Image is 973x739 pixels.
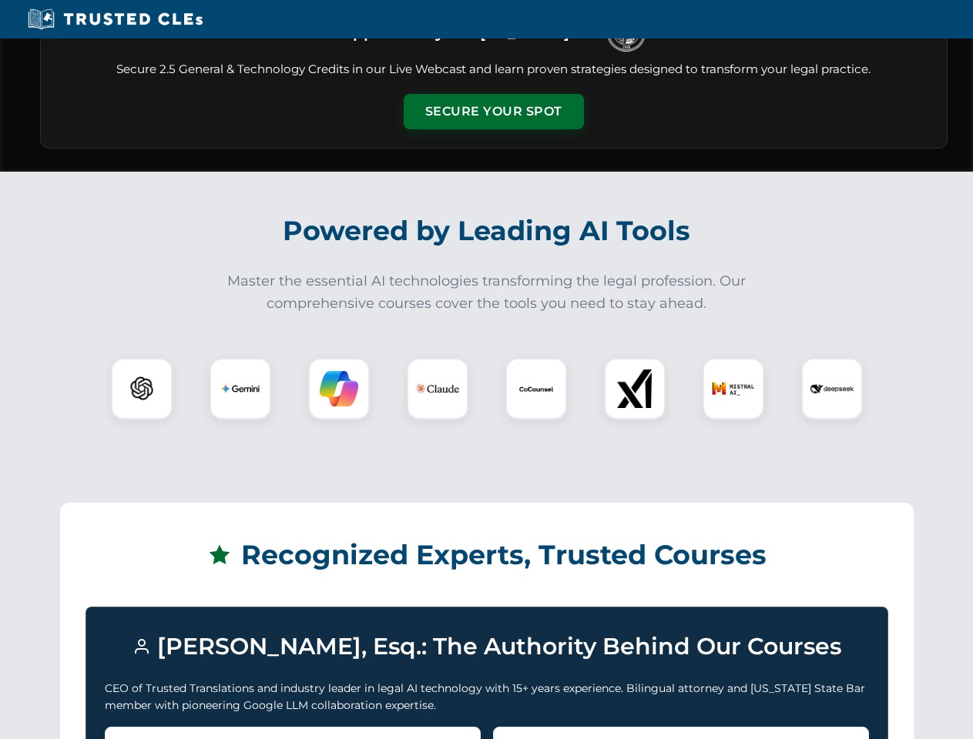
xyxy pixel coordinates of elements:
[712,367,755,410] img: Mistral AI Logo
[308,358,370,420] div: Copilot
[23,8,207,31] img: Trusted CLEs
[320,369,358,408] img: Copilot Logo
[86,528,888,582] h2: Recognized Experts, Trusted Courses
[505,358,567,420] div: CoCounsel
[105,626,869,667] h3: [PERSON_NAME], Esq.: The Authority Behind Our Courses
[801,358,863,420] div: DeepSeek
[111,358,173,420] div: ChatGPT
[416,367,459,410] img: Claude Logo
[210,358,271,420] div: Gemini
[703,358,764,420] div: Mistral AI
[60,204,914,258] h2: Powered by Leading AI Tools
[517,369,555,408] img: CoCounsel Logo
[407,358,468,420] div: Claude
[217,270,757,315] p: Master the essential AI technologies transforming the legal profession. Our comprehensive courses...
[119,366,164,411] img: ChatGPT Logo
[105,680,869,714] p: CEO of Trusted Translations and industry leader in legal AI technology with 15+ years experience....
[810,367,854,410] img: DeepSeek Logo
[59,61,928,79] p: Secure 2.5 General & Technology Credits in our Live Webcast and learn proven strategies designed ...
[221,369,260,408] img: Gemini Logo
[604,358,666,420] div: xAI
[616,369,654,408] img: xAI Logo
[404,94,584,129] button: Secure Your Spot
